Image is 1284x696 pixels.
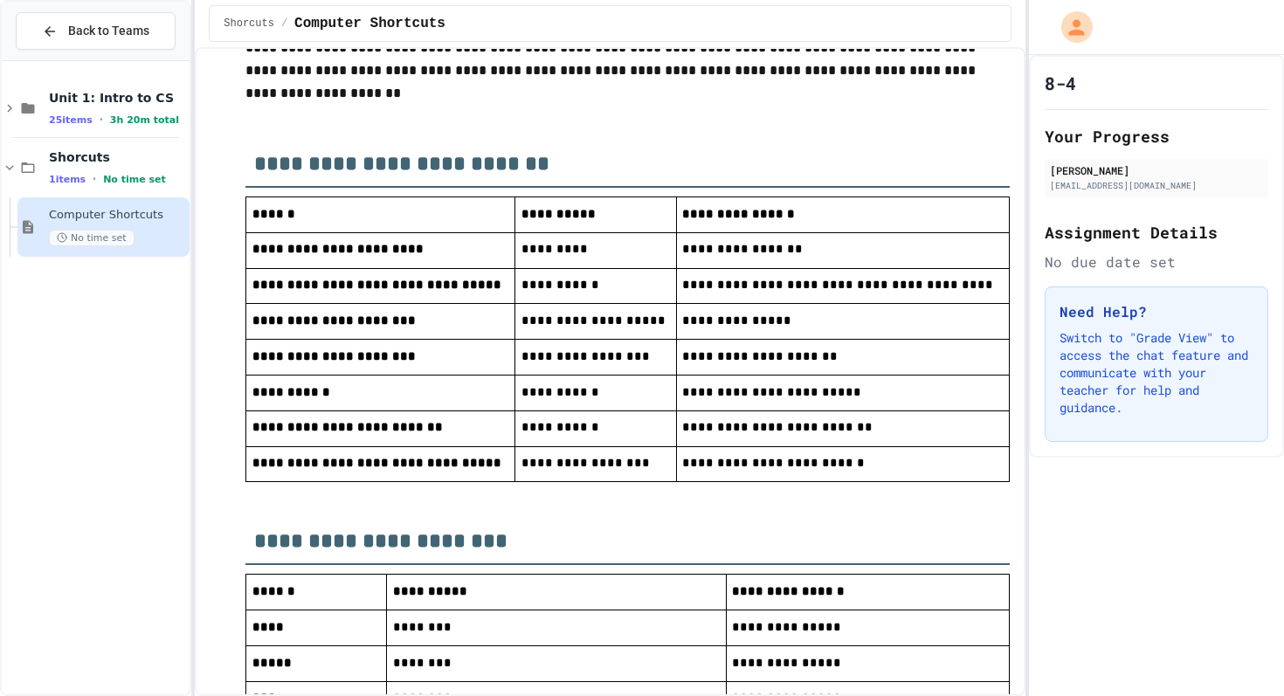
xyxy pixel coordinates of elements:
span: • [93,172,96,186]
span: 3h 20m total [110,114,179,126]
span: Computer Shortcuts [294,13,445,34]
button: Back to Teams [16,12,176,50]
span: Shorcuts [49,149,186,165]
h2: Assignment Details [1045,220,1268,245]
h1: 8-4 [1045,71,1076,95]
span: • [100,113,103,127]
span: 1 items [49,174,86,185]
span: No time set [103,174,166,185]
div: [EMAIL_ADDRESS][DOMAIN_NAME] [1050,179,1263,192]
span: Unit 1: Intro to CS [49,90,186,106]
p: Switch to "Grade View" to access the chat feature and communicate with your teacher for help and ... [1060,329,1253,417]
div: My Account [1043,7,1097,47]
span: 25 items [49,114,93,126]
span: / [281,17,287,31]
span: Back to Teams [68,22,149,40]
h3: Need Help? [1060,301,1253,322]
div: [PERSON_NAME] [1050,162,1263,178]
h2: Your Progress [1045,124,1268,148]
div: No due date set [1045,252,1268,272]
span: Shorcuts [224,17,274,31]
span: No time set [49,230,135,246]
span: Computer Shortcuts [49,208,186,223]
